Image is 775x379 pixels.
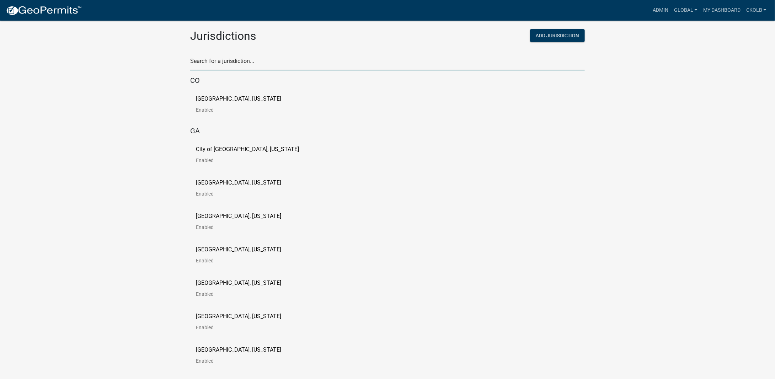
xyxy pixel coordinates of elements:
[190,76,585,85] h5: CO
[196,213,281,219] p: [GEOGRAPHIC_DATA], [US_STATE]
[196,107,293,112] p: Enabled
[700,4,743,17] a: My Dashboard
[196,280,281,286] p: [GEOGRAPHIC_DATA], [US_STATE]
[196,247,293,269] a: [GEOGRAPHIC_DATA], [US_STATE]Enabled
[196,180,293,202] a: [GEOGRAPHIC_DATA], [US_STATE]Enabled
[190,127,585,135] h5: GA
[743,4,769,17] a: ckolb
[196,146,299,152] p: City of [GEOGRAPHIC_DATA], [US_STATE]
[196,191,293,196] p: Enabled
[190,29,382,43] h2: Jurisdictions
[196,96,281,102] p: [GEOGRAPHIC_DATA], [US_STATE]
[196,314,293,336] a: [GEOGRAPHIC_DATA], [US_STATE]Enabled
[196,347,293,369] a: [GEOGRAPHIC_DATA], [US_STATE]Enabled
[196,158,310,163] p: Enabled
[196,280,293,302] a: [GEOGRAPHIC_DATA], [US_STATE]Enabled
[650,4,672,17] a: Admin
[196,314,281,319] p: [GEOGRAPHIC_DATA], [US_STATE]
[196,247,281,252] p: [GEOGRAPHIC_DATA], [US_STATE]
[196,225,293,230] p: Enabled
[672,4,701,17] a: Global
[196,292,293,297] p: Enabled
[196,96,293,118] a: [GEOGRAPHIC_DATA], [US_STATE]Enabled
[196,146,310,169] a: City of [GEOGRAPHIC_DATA], [US_STATE]Enabled
[196,258,293,263] p: Enabled
[530,29,585,42] button: Add Jurisdiction
[196,213,293,235] a: [GEOGRAPHIC_DATA], [US_STATE]Enabled
[196,325,293,330] p: Enabled
[196,358,293,363] p: Enabled
[196,180,281,186] p: [GEOGRAPHIC_DATA], [US_STATE]
[196,347,281,353] p: [GEOGRAPHIC_DATA], [US_STATE]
